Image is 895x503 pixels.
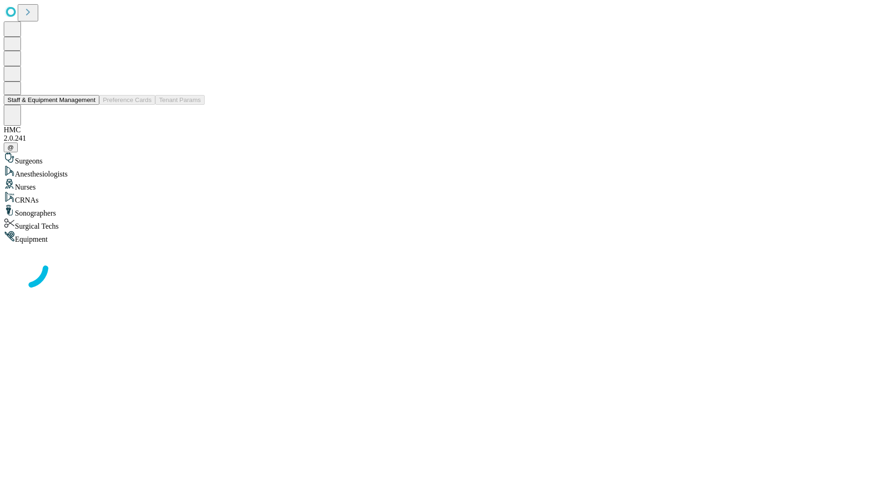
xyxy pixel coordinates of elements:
[4,204,891,218] div: Sonographers
[4,134,891,143] div: 2.0.241
[4,191,891,204] div: CRNAs
[7,144,14,151] span: @
[4,95,99,105] button: Staff & Equipment Management
[4,152,891,165] div: Surgeons
[4,231,891,244] div: Equipment
[99,95,155,105] button: Preference Cards
[4,165,891,178] div: Anesthesiologists
[4,143,18,152] button: @
[155,95,205,105] button: Tenant Params
[4,218,891,231] div: Surgical Techs
[4,126,891,134] div: HMC
[4,178,891,191] div: Nurses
